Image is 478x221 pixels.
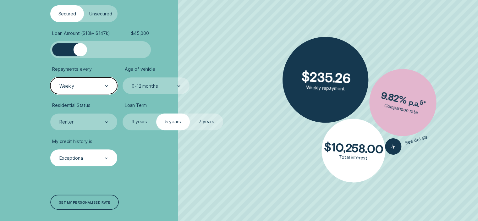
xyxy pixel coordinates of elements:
span: Age of vehicle [125,66,155,72]
div: 0-12 months [132,83,158,89]
label: Unsecured [84,5,118,22]
div: Exceptional [59,155,84,161]
span: $ 45,000 [131,30,149,36]
span: Loan Term [125,102,147,108]
a: Get my personalised rate [50,195,119,210]
label: 5 years [156,113,190,130]
span: Loan Amount ( $10k - $147k ) [52,30,110,36]
span: Repayments every [52,66,92,72]
span: Residential Status [52,102,90,108]
span: My credit history is [52,139,92,144]
label: Secured [50,5,84,22]
label: 7 years [190,113,223,130]
button: See details [383,129,430,157]
span: See details [404,134,428,146]
div: Weekly [59,83,74,89]
label: 3 years [123,113,156,130]
div: Renter [59,119,74,125]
